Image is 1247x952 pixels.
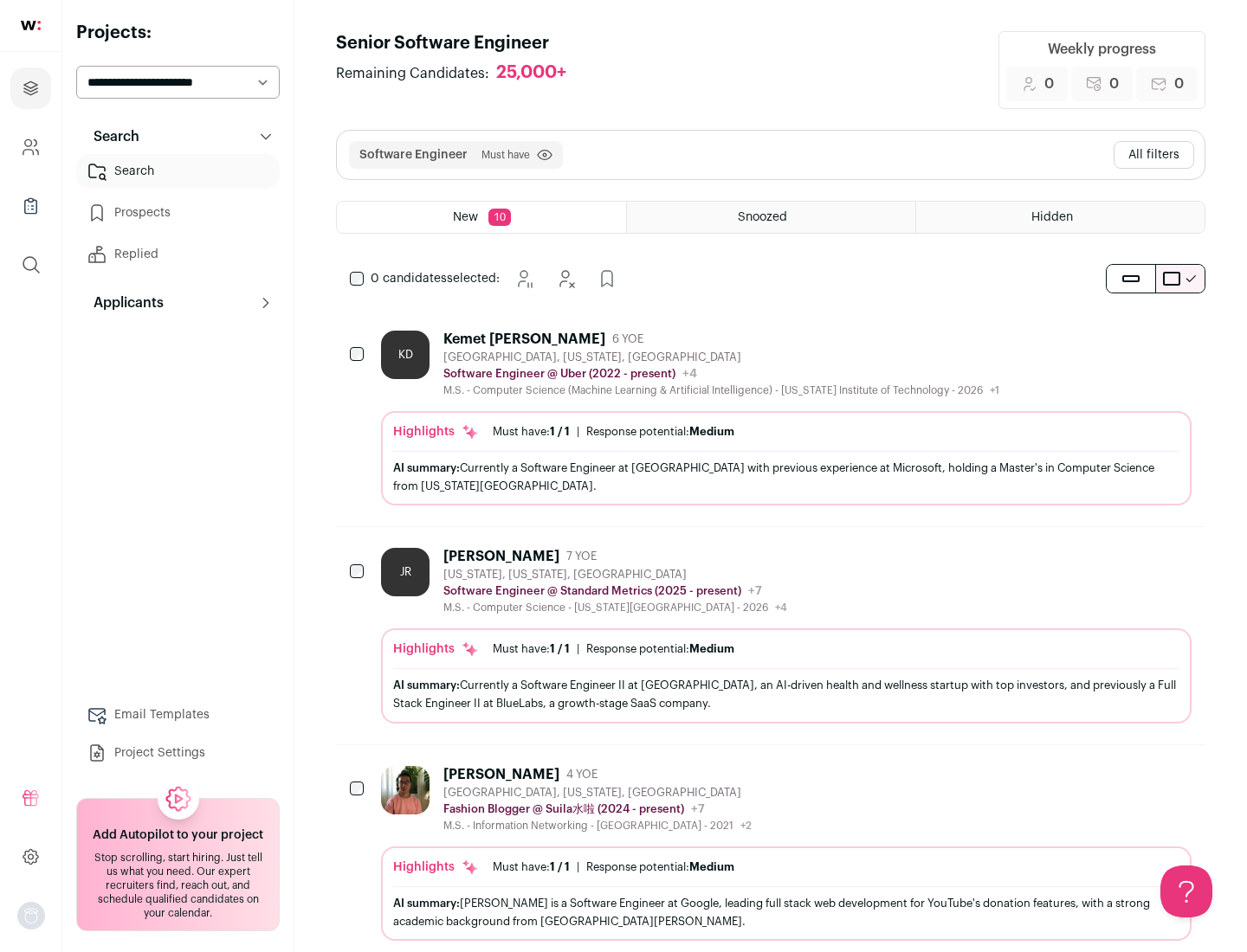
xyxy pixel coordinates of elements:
span: Must have [481,148,530,162]
a: Company Lists [10,185,51,227]
button: Hide [548,261,583,296]
div: [PERSON_NAME] [443,766,559,783]
a: Projects [10,68,51,109]
span: Medium [689,643,734,654]
span: Medium [689,426,734,437]
span: +1 [990,385,999,396]
button: Applicants [76,286,280,320]
h2: Add Autopilot to your project [93,827,263,844]
span: 1 / 1 [550,426,570,437]
span: +7 [748,585,762,597]
span: +4 [775,602,787,613]
span: 6 YOE [612,332,643,346]
div: Stop scrolling, start hiring. Just tell us what you need. Our expert recruiters find, reach out, ... [87,851,268,920]
ul: | [493,425,734,439]
button: Search [76,119,280,154]
div: [PERSON_NAME] is a Software Engineer at Google, leading full stack web development for YouTube's ... [393,894,1179,930]
div: [PERSON_NAME] [443,548,559,565]
button: Add to Prospects [590,261,624,296]
a: Prospects [76,196,280,230]
img: nopic.png [17,902,45,929]
a: KD Kemet [PERSON_NAME] 6 YOE [GEOGRAPHIC_DATA], [US_STATE], [GEOGRAPHIC_DATA] Software Engineer @... [381,331,1192,505]
div: M.S. - Computer Science - [US_STATE][GEOGRAPHIC_DATA] - 2026 [443,601,787,614]
div: 25,000+ [496,62,566,84]
p: Applicants [83,293,164,313]
div: Must have: [493,642,570,656]
h1: Senior Software Engineer [336,31,584,55]
span: AI summary: [393,897,460,909]
span: +7 [691,803,705,815]
span: Medium [689,861,734,872]
div: Kemet [PERSON_NAME] [443,331,605,348]
span: +4 [682,368,697,380]
span: Hidden [1031,211,1073,223]
div: Highlights [393,423,479,441]
div: [US_STATE], [US_STATE], [GEOGRAPHIC_DATA] [443,568,787,582]
span: New [453,211,478,223]
a: Search [76,154,280,189]
img: wellfound-shorthand-0d5821cbd27db2630d0214b213865d53afaa358527fdda9d0ea32b1df1b89c2c.svg [21,21,41,30]
ul: | [493,860,734,874]
span: +2 [740,820,752,831]
a: JR [PERSON_NAME] 7 YOE [US_STATE], [US_STATE], [GEOGRAPHIC_DATA] Software Engineer @ Standard Met... [381,548,1192,723]
span: 7 YOE [566,550,597,563]
div: M.S. - Information Networking - [GEOGRAPHIC_DATA] - 2021 [443,819,752,833]
p: Software Engineer @ Uber (2022 - present) [443,367,675,381]
a: Replied [76,237,280,272]
div: Response potential: [586,642,734,656]
span: 1 / 1 [550,861,570,872]
span: 0 [1174,74,1184,94]
div: JR [381,548,430,596]
div: Currently a Software Engineer at [GEOGRAPHIC_DATA] with previous experience at Microsoft, holding... [393,459,1179,495]
span: AI summary: [393,462,460,473]
iframe: Help Scout Beacon - Open [1160,865,1212,917]
a: Project Settings [76,736,280,770]
p: Software Engineer @ Standard Metrics (2025 - present) [443,584,741,598]
span: 1 / 1 [550,643,570,654]
div: Response potential: [586,860,734,874]
span: 0 [1044,74,1054,94]
a: Snoozed [627,202,915,233]
span: 4 YOE [566,768,598,782]
div: Currently a Software Engineer II at [GEOGRAPHIC_DATA], an AI-driven health and wellness startup w... [393,676,1179,712]
div: KD [381,331,430,379]
button: All filters [1114,141,1194,169]
a: Email Templates [76,698,280,732]
span: selected: [371,270,500,287]
button: Software Engineer [359,146,468,164]
div: Weekly progress [1048,39,1156,60]
div: [GEOGRAPHIC_DATA], [US_STATE], [GEOGRAPHIC_DATA] [443,351,999,364]
a: [PERSON_NAME] 4 YOE [GEOGRAPHIC_DATA], [US_STATE], [GEOGRAPHIC_DATA] Fashion Blogger @ Suila水啦 (2... [381,766,1192,941]
ul: | [493,642,734,656]
div: Highlights [393,859,479,876]
div: Highlights [393,640,479,658]
p: Fashion Blogger @ Suila水啦 (2024 - present) [443,802,684,816]
p: Search [83,126,139,147]
span: 0 [1109,74,1119,94]
span: Remaining Candidates: [336,63,489,84]
div: [GEOGRAPHIC_DATA], [US_STATE], [GEOGRAPHIC_DATA] [443,786,752,800]
h2: Projects: [76,21,280,45]
div: Must have: [493,860,570,874]
img: ebffc8b94a612106133ad1a79c5dcc917f1f343d62299c503ebb759c428adb03.jpg [381,766,430,814]
a: Hidden [916,202,1205,233]
div: Must have: [493,425,570,439]
span: 0 candidates [371,273,447,285]
span: Snoozed [738,211,787,223]
a: Company and ATS Settings [10,126,51,168]
span: AI summary: [393,679,460,691]
span: 10 [488,209,511,226]
div: Response potential: [586,425,734,439]
a: Add Autopilot to your project Stop scrolling, start hiring. Just tell us what you need. Our exper... [76,798,280,931]
div: M.S. - Computer Science (Machine Learning & Artificial Intelligence) - [US_STATE] Institute of Te... [443,383,999,397]
button: Open dropdown [17,902,45,929]
button: Snooze [507,261,541,296]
